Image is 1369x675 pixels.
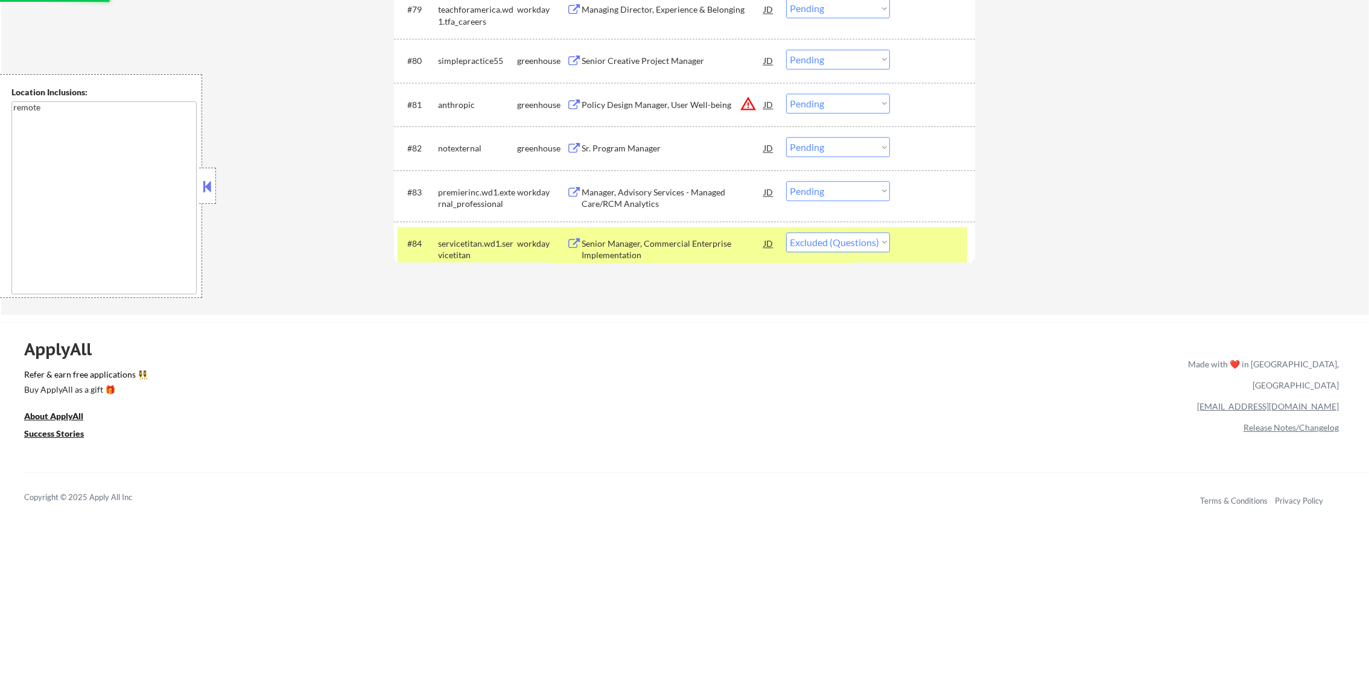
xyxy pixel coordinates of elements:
div: #84 [407,238,428,250]
div: Senior Creative Project Manager [582,55,764,67]
div: workday [517,186,567,198]
div: #83 [407,186,428,198]
div: JD [763,93,775,115]
a: Terms & Conditions [1200,496,1268,505]
div: workday [517,4,567,16]
button: warning_amber [740,95,757,112]
u: Success Stories [24,428,84,439]
div: notexternal [438,142,517,154]
div: Senior Manager, Commercial Enterprise Implementation [582,238,764,261]
div: JD [763,232,775,254]
div: greenhouse [517,99,567,111]
div: #81 [407,99,428,111]
div: JD [763,181,775,203]
div: Made with ❤️ in [GEOGRAPHIC_DATA], [GEOGRAPHIC_DATA] [1183,353,1339,396]
div: Managing Director, Experience & Belonging [582,4,764,16]
div: #79 [407,4,428,16]
div: #82 [407,142,428,154]
div: Sr. Program Manager [582,142,764,154]
div: Buy ApplyAll as a gift 🎁 [24,385,145,394]
div: greenhouse [517,142,567,154]
a: Success Stories [24,427,100,442]
a: Buy ApplyAll as a gift 🎁 [24,383,145,398]
div: #80 [407,55,428,67]
a: Privacy Policy [1275,496,1323,505]
div: premierinc.wd1.external_professional [438,186,517,210]
div: Location Inclusions: [11,86,197,98]
div: workday [517,238,567,250]
a: Refer & earn free applications 👯‍♀️ [24,370,936,383]
div: Copyright © 2025 Apply All Inc [24,492,163,504]
div: JD [763,137,775,159]
div: Policy Design Manager, User Well-being [582,99,764,111]
div: greenhouse [517,55,567,67]
div: teachforamerica.wd1.tfa_careers [438,4,517,27]
u: About ApplyAll [24,411,83,421]
div: ApplyAll [24,339,106,360]
a: Release Notes/Changelog [1244,422,1339,433]
div: Manager, Advisory Services - Managed Care/RCM Analytics [582,186,764,210]
a: About ApplyAll [24,410,100,425]
a: [EMAIL_ADDRESS][DOMAIN_NAME] [1197,401,1339,411]
div: simplepractice55 [438,55,517,67]
div: JD [763,49,775,71]
div: anthropic [438,99,517,111]
div: servicetitan.wd1.servicetitan [438,238,517,261]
